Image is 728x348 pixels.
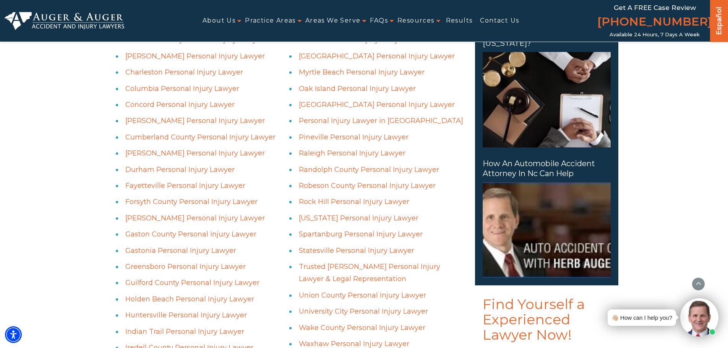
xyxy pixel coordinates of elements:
[299,230,423,238] a: Spartanburg Personal Injury Lawyer
[480,12,519,29] a: Contact Us
[125,68,243,76] a: Charleston Personal Injury Lawyer
[299,214,418,222] a: [US_STATE] Personal Injury Lawyer
[299,133,409,141] a: Pineville Personal Injury Lawyer
[125,311,247,319] a: Huntersville Personal Injury Lawyer
[680,298,718,337] img: Intaker widget Avatar
[397,12,435,29] a: Resources
[5,12,124,30] img: Auger & Auger Accident and Injury Lawyers Logo
[125,327,244,336] a: Indian Trail Personal Injury Lawyer
[245,12,296,29] a: Practice Areas
[299,197,409,206] a: Rock Hill Personal Injury Lawyer
[299,340,409,348] a: Waxhaw Personal Injury Lawyer
[610,32,700,38] span: Available 24 Hours, 7 Days a Week
[299,324,425,332] a: Wake County Personal Injury Lawyer
[125,230,256,238] a: Gaston County Personal Injury Lawyer
[299,149,405,157] a: Raleigh Personal Injury Lawyer
[125,181,245,190] a: Fayetteville Personal Injury Lawyer
[299,165,439,174] a: Randolph County Personal Injury Lawyer
[483,182,611,278] img: How An Automobile Accident Attorney In Nc Can Help
[125,100,235,109] a: Concord Personal Injury Lawyer
[370,12,388,29] a: FAQs
[5,326,22,343] div: Accessibility Menu
[125,278,259,287] a: Guilford County Personal Injury Lawyer
[125,133,276,141] a: Cumberland County Personal Injury Lawyer
[203,12,235,29] a: About Us
[125,295,254,303] a: Holden Beach Personal Injury Lawyer
[299,291,426,299] a: Union County Personal Injury Lawyer
[614,4,696,11] span: Get a FREE Case Review
[299,117,463,125] a: Personal Injury Lawyer in [GEOGRAPHIC_DATA]
[305,12,361,29] a: Areas We Serve
[299,262,440,283] a: Trusted [PERSON_NAME] Personal Injury Lawyer & Legal Representation
[125,262,246,271] a: Greensboro Personal Injury Lawyer
[125,214,265,222] a: [PERSON_NAME] Personal Injury Lawyer
[125,84,239,93] a: Columbia Personal Injury Lawyer
[125,246,236,255] a: Gastonia Personal Injury Lawyer
[125,149,265,157] a: [PERSON_NAME] Personal Injury Lawyer
[125,117,265,125] a: [PERSON_NAME] Personal Injury Lawyer
[483,159,611,278] a: How An Automobile Accident Attorney In Nc Can Help How An Automobile Accident Attorney In Nc Can ...
[692,277,705,291] button: scroll to up
[299,68,425,76] a: Myrtle Beach Personal Injury Lawyer
[299,181,436,190] a: Robeson County Personal Injury Lawyer
[299,84,416,93] a: Oak Island Personal Injury Lawyer
[299,246,414,255] a: Statesville Personal Injury Lawyer
[611,312,672,323] div: 👋🏼 How can I help you?
[299,307,428,316] a: University City Personal Injury Lawyer
[483,18,611,147] a: What happens when you file a wrongful death suit in [US_STATE]? What happens when you file a wron...
[597,13,712,32] a: [PHONE_NUMBER]
[299,100,455,109] a: [GEOGRAPHIC_DATA] Personal Injury Lawyer
[483,52,611,147] img: What happens when you file a wrongful death suit in North Carolina?
[125,52,265,60] a: [PERSON_NAME] Personal Injury Lawyer
[299,52,455,60] a: [GEOGRAPHIC_DATA] Personal Injury Lawyer
[483,159,611,178] span: How An Automobile Accident Attorney In Nc Can Help
[446,12,473,29] a: Results
[125,197,258,206] a: Forsyth County Personal Injury Lawyer
[125,165,235,174] a: Durham Personal Injury Lawyer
